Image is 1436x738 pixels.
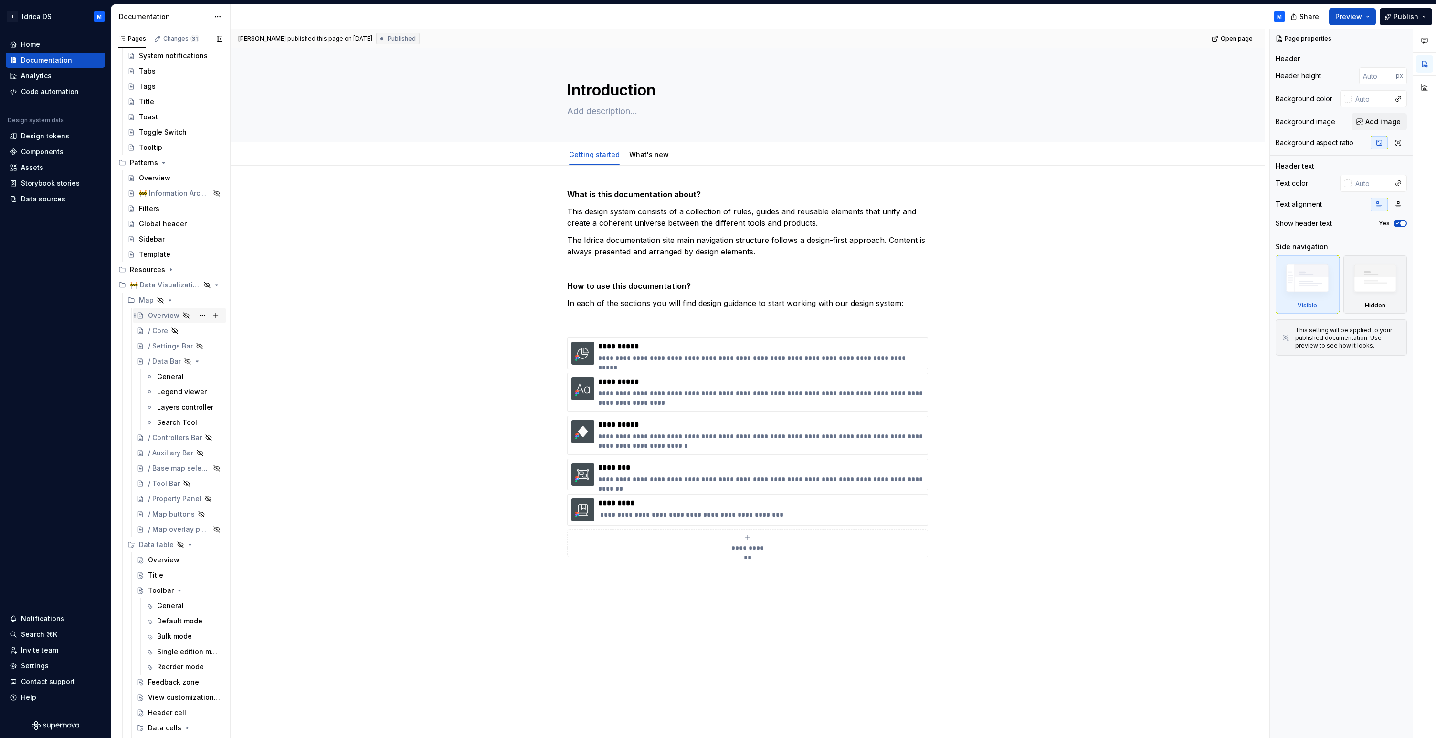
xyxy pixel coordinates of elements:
div: Default mode [157,616,202,626]
div: 🚧 Information Architecture [139,189,210,198]
div: General [157,372,184,381]
span: Open page [1221,35,1253,42]
a: Legend viewer [142,384,226,400]
div: Single edition mode [157,647,221,656]
button: Contact support [6,674,105,689]
div: Documentation [119,12,209,21]
p: In each of the sections you will find design guidance to start working with our design system: [567,297,928,309]
div: Bulk mode [157,632,192,641]
div: Sidebar [139,234,165,244]
div: Data sources [21,194,65,204]
div: Title [148,570,163,580]
a: Tags [124,79,226,94]
svg: Supernova Logo [32,721,79,730]
div: Feedback zone [148,677,199,687]
a: Code automation [6,84,105,99]
a: 🚧 Information Architecture [124,186,226,201]
a: Overview [124,170,226,186]
span: [PERSON_NAME] [238,35,286,42]
a: Analytics [6,68,105,84]
div: Patterns [130,158,158,168]
p: This design system consists of a collection of rules, guides and reusable elements that unify and... [567,206,928,229]
button: Help [6,690,105,705]
div: Help [21,693,36,702]
div: published this page on [DATE] [287,35,372,42]
a: Default mode [142,613,226,629]
span: Share [1299,12,1319,21]
a: Open page [1209,32,1257,45]
div: Patterns [115,155,226,170]
div: Data cells [148,723,181,733]
div: Documentation [21,55,72,65]
div: What's new [625,144,673,164]
div: Analytics [21,71,52,81]
span: Publish [1394,12,1418,21]
a: Getting started [569,150,620,158]
a: / Auxiliary Bar [133,445,226,461]
div: Overview [148,555,179,565]
div: / Map buttons [148,509,195,519]
a: Data sources [6,191,105,207]
span: Add image [1365,117,1401,127]
button: Publish [1380,8,1432,25]
div: Filters [139,204,159,213]
div: Overview [139,173,170,183]
div: Show header text [1276,219,1332,228]
div: Text alignment [1276,200,1322,209]
span: Preview [1335,12,1362,21]
a: / Core [133,323,226,338]
a: Tabs [124,63,226,79]
div: Side navigation [1276,242,1328,252]
a: Filters [124,201,226,216]
p: The Idrica documentation site main navigation structure follows a design-first approach. Content ... [567,234,928,257]
div: Tags [139,82,156,91]
div: / Controllers Bar [148,433,202,443]
div: Design tokens [21,131,69,141]
div: Contact support [21,677,75,686]
a: Assets [6,160,105,175]
a: Reorder mode [142,659,226,675]
a: / Map overlay panel [133,522,226,537]
div: This setting will be applied to your published documentation. Use preview to see how it looks. [1295,327,1401,349]
a: Layers controller [142,400,226,415]
div: / Auxiliary Bar [148,448,193,458]
a: Documentation [6,53,105,68]
button: Notifications [6,611,105,626]
a: System notifications [124,48,226,63]
div: Visible [1276,255,1340,314]
div: Toast [139,112,158,122]
a: / Tool Bar [133,476,226,491]
div: / Property Panel [148,494,201,504]
p: px [1396,72,1403,80]
div: Data table [139,540,174,549]
div: Map [139,295,154,305]
a: Invite team [6,643,105,658]
button: Preview [1329,8,1376,25]
div: Text color [1276,179,1308,188]
div: Hidden [1365,302,1385,309]
div: Search ⌘K [21,630,57,639]
a: Home [6,37,105,52]
div: Getting started [565,144,623,164]
div: Map [124,293,226,308]
div: Notifications [21,614,64,623]
a: Bulk mode [142,629,226,644]
strong: What is this documentation about? [567,190,701,199]
a: Overview [133,308,226,323]
textarea: Introduction [565,79,926,102]
div: Data table [124,537,226,552]
div: / Map overlay panel [148,525,210,534]
div: / Data Bar [148,357,181,366]
a: Header cell [133,705,226,720]
span: Published [388,35,416,42]
div: / Tool Bar [148,479,180,488]
a: / Controllers Bar [133,430,226,445]
div: / Core [148,326,168,336]
div: Tooltip [139,143,162,152]
a: General [142,369,226,384]
div: 🚧 Data Visualization [130,280,201,290]
a: General [142,598,226,613]
div: Background aspect ratio [1276,138,1353,148]
div: Layers controller [157,402,213,412]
